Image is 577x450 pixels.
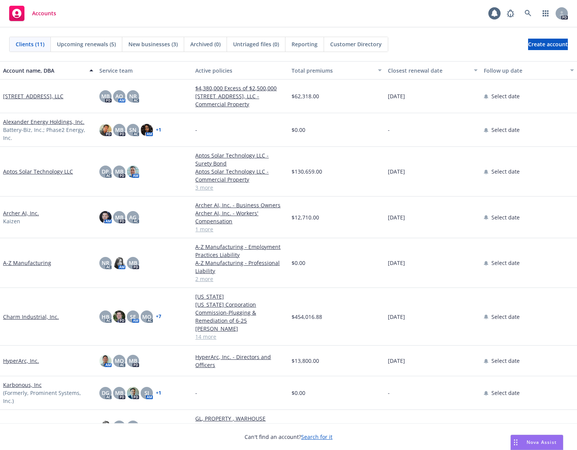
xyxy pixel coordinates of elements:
[115,213,123,221] span: MB
[129,213,136,221] span: AG
[128,40,178,48] span: New businesses (3)
[292,67,373,75] div: Total premiums
[142,313,151,321] span: MQ
[102,259,109,267] span: NR
[195,292,285,301] a: [US_STATE]
[195,333,285,341] a: 14 more
[388,313,405,321] span: [DATE]
[129,259,137,267] span: MB
[113,310,125,323] img: photo
[130,313,136,321] span: SE
[99,211,112,223] img: photo
[388,92,405,100] span: [DATE]
[195,225,285,233] a: 1 more
[520,6,536,21] a: Search
[156,128,161,132] a: + 1
[156,314,161,319] a: + 7
[129,126,136,134] span: SN
[388,357,405,365] span: [DATE]
[538,6,553,21] a: Switch app
[3,357,39,365] a: HyperArc, Inc.
[115,167,123,175] span: MB
[195,389,197,397] span: -
[292,213,319,221] span: $12,710.00
[195,301,285,333] a: [US_STATE] Corporation Commission-Plugging & Remediation of 6-25 [PERSON_NAME]
[195,243,285,259] a: A-Z Manufacturing - Employment Practices Liability
[115,422,123,431] span: MB
[491,259,520,267] span: Select date
[16,40,44,48] span: Clients (11)
[388,67,470,75] div: Closest renewal date
[195,275,285,283] a: 2 more
[288,61,385,80] button: Total premiums
[102,389,109,397] span: DG
[127,387,139,399] img: photo
[484,67,566,75] div: Follow up date
[102,167,109,175] span: DP
[3,92,63,100] a: [STREET_ADDRESS], LLC
[127,166,139,178] img: photo
[195,353,285,369] a: HyperArc, Inc. - Directors and Officers
[388,167,405,175] span: [DATE]
[115,92,123,100] span: AO
[6,3,59,24] a: Accounts
[115,357,124,365] span: MQ
[330,40,382,48] span: Customer Directory
[195,184,285,192] a: 3 more
[3,67,85,75] div: Account name, DBA
[3,313,59,321] a: Charm Industrial, Inc.
[3,118,84,126] a: Alexander Energy Holdings, Inc.
[388,213,405,221] span: [DATE]
[129,422,137,431] span: AO
[388,126,390,134] span: -
[503,6,518,21] a: Report a Bug
[292,92,319,100] span: $62,318.00
[292,167,322,175] span: $130,659.00
[115,126,123,134] span: MB
[195,414,285,431] a: GL, PROPERTY , WARHOUSE LOGISTICS- manuscript policy form
[102,313,109,321] span: HB
[195,92,285,108] a: [STREET_ADDRESS], LLC - Commercial Property
[96,61,193,80] button: Service team
[195,167,285,184] a: Aptos Solar Technology LLC - Commercial Property
[144,389,149,397] span: SJ
[3,126,93,142] span: Battery-Biz, Inc.; Phase2 Energy, Inc.
[491,357,520,365] span: Select date
[195,126,197,134] span: -
[481,61,577,80] button: Follow up date
[99,421,112,433] img: photo
[388,422,405,431] span: [DATE]
[57,40,116,48] span: Upcoming renewals (5)
[115,389,123,397] span: MB
[129,92,137,100] span: NR
[292,357,319,365] span: $13,800.00
[292,126,305,134] span: $0.00
[3,217,20,225] span: Kaizen
[491,126,520,134] span: Select date
[491,389,520,397] span: Select date
[528,39,568,50] a: Create account
[388,259,405,267] span: [DATE]
[233,40,279,48] span: Untriaged files (0)
[101,92,110,100] span: MB
[301,433,332,440] a: Search for it
[192,61,288,80] button: Active policies
[195,209,285,225] a: Archer AI, Inc. - Workers' Compensation
[99,355,112,367] img: photo
[527,439,557,445] span: Nova Assist
[190,40,220,48] span: Archived (0)
[491,313,520,321] span: Select date
[3,389,93,405] span: (Formerly, Prominent Systems, Inc.)
[195,84,285,92] a: $4,380,000 Excess of $2,500,000
[292,40,318,48] span: Reporting
[195,259,285,275] a: A-Z Manufacturing - Professional Liability
[491,92,520,100] span: Select date
[292,313,322,321] span: $454,016.88
[99,124,112,136] img: photo
[195,151,285,167] a: Aptos Solar Technology LLC - Surety Bond
[292,389,305,397] span: $0.00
